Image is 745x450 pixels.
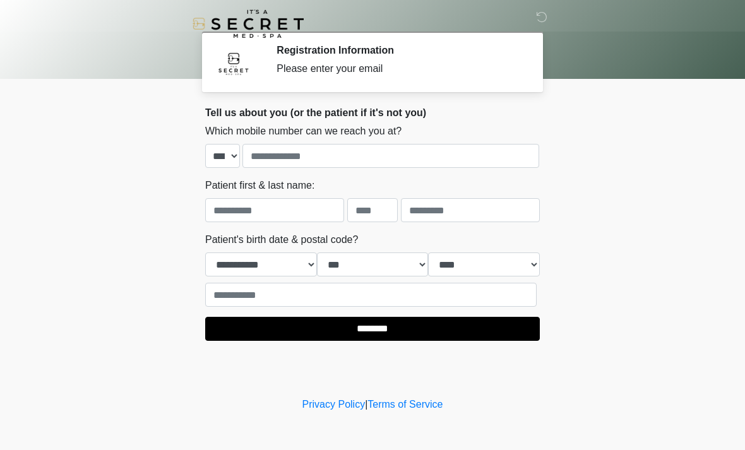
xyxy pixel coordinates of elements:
[205,232,358,247] label: Patient's birth date & postal code?
[193,9,304,38] img: It's A Secret Med Spa Logo
[367,399,443,410] a: Terms of Service
[215,44,253,82] img: Agent Avatar
[277,61,521,76] div: Please enter your email
[302,399,366,410] a: Privacy Policy
[205,124,402,139] label: Which mobile number can we reach you at?
[205,107,540,119] h2: Tell us about you (or the patient if it's not you)
[277,44,521,56] h2: Registration Information
[365,399,367,410] a: |
[205,178,314,193] label: Patient first & last name:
